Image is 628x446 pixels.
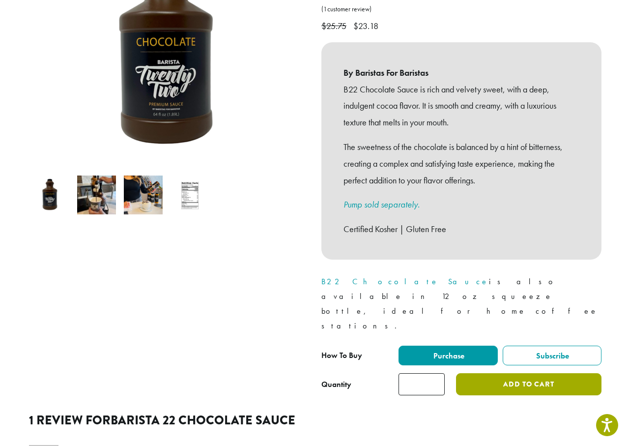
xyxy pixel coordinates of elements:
[343,221,579,238] p: Certified Kosher | Gluten Free
[343,81,579,131] p: B22 Chocolate Sauce is rich and velvety sweet, with a deep, indulgent cocoa flavor. It is smooth ...
[432,351,464,361] span: Purchase
[353,20,381,31] bdi: 23.18
[323,5,327,13] span: 1
[535,351,569,361] span: Subscribe
[343,64,579,81] b: By Baristas For Baristas
[124,176,163,214] img: Barista 22 Chocolate Sauce - Image 3
[29,413,599,428] h2: 1 review for
[321,379,351,390] div: Quantity
[321,20,326,31] span: $
[321,276,489,287] a: B22 Chocolate Sauce
[30,176,69,214] img: Barista 22 Chocolate Sauce
[171,176,209,214] img: Barista 22 Chocolate Sauce - Image 4
[77,176,116,214] img: Barista 22 Chocolate Sauce - Image 2
[111,411,295,429] span: Barista 22 Chocolate Sauce
[321,20,349,31] bdi: 25.75
[456,373,601,395] button: Add to cart
[321,350,362,360] span: How To Buy
[321,274,601,333] p: is also available in 12 oz squeeze bottle, ideal for home coffee stations.
[343,139,579,188] p: The sweetness of the chocolate is balanced by a hint of bitterness, creating a complex and satisf...
[321,4,601,14] a: (1customer review)
[343,199,420,210] a: Pump sold separately.
[353,20,358,31] span: $
[399,373,445,395] input: Product quantity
